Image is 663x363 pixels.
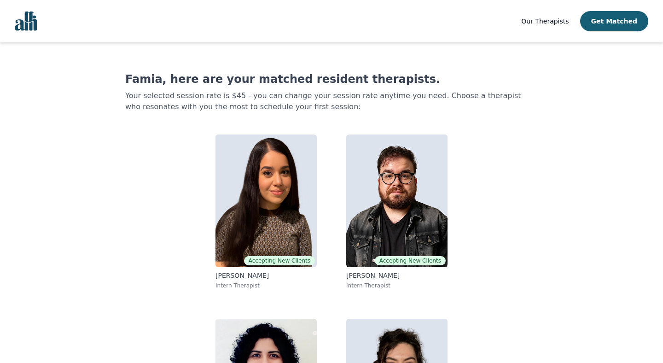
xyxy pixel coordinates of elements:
img: alli logo [15,12,37,31]
a: Freddie GiovaneAccepting New Clients[PERSON_NAME]Intern Therapist [339,127,455,297]
p: Intern Therapist [215,282,317,289]
p: [PERSON_NAME] [215,271,317,280]
img: Freddie Giovane [346,135,448,267]
a: Our Therapists [521,16,569,27]
button: Get Matched [580,11,648,31]
span: Accepting New Clients [375,256,446,265]
p: [PERSON_NAME] [346,271,448,280]
h1: Famia, here are your matched resident therapists. [125,72,538,87]
span: Our Therapists [521,18,569,25]
a: Heala MaudoodiAccepting New Clients[PERSON_NAME]Intern Therapist [208,127,324,297]
p: Your selected session rate is $45 - you can change your session rate anytime you need. Choose a t... [125,90,538,112]
span: Accepting New Clients [244,256,315,265]
p: Intern Therapist [346,282,448,289]
img: Heala Maudoodi [215,135,317,267]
